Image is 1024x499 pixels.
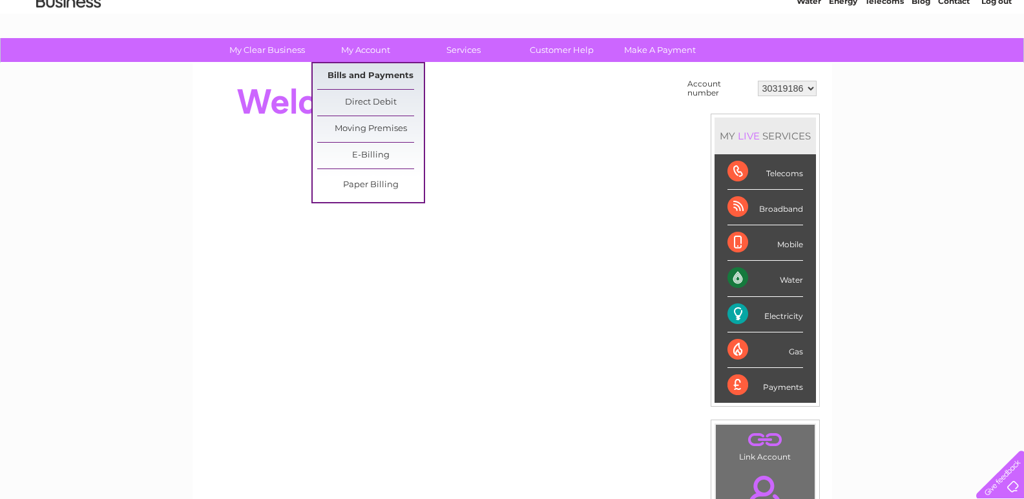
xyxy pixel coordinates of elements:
a: 0333 014 3131 [780,6,870,23]
div: Broadband [727,190,803,225]
div: LIVE [735,130,762,142]
div: Water [727,261,803,296]
div: Telecoms [727,154,803,190]
a: Bills and Payments [317,63,424,89]
div: Electricity [727,297,803,332]
a: Services [410,38,517,62]
td: Account number [684,76,755,101]
a: Log out [981,55,1012,65]
div: Gas [727,332,803,368]
div: Mobile [727,225,803,261]
a: Customer Help [508,38,615,62]
div: Payments [727,368,803,403]
a: E-Billing [317,143,424,168]
a: Make A Payment [607,38,713,62]
a: Water [797,55,821,65]
a: Energy [829,55,857,65]
a: Moving Premises [317,116,424,142]
img: logo.png [36,34,101,73]
td: Link Account [715,424,815,465]
a: . [719,428,811,451]
a: My Account [312,38,419,62]
div: MY SERVICES [715,117,816,154]
a: Blog [912,55,930,65]
a: My Clear Business [214,38,320,62]
a: Direct Debit [317,90,424,116]
a: Telecoms [865,55,904,65]
a: Contact [938,55,970,65]
div: Clear Business is a trading name of Verastar Limited (registered in [GEOGRAPHIC_DATA] No. 3667643... [207,7,818,63]
a: Paper Billing [317,172,424,198]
